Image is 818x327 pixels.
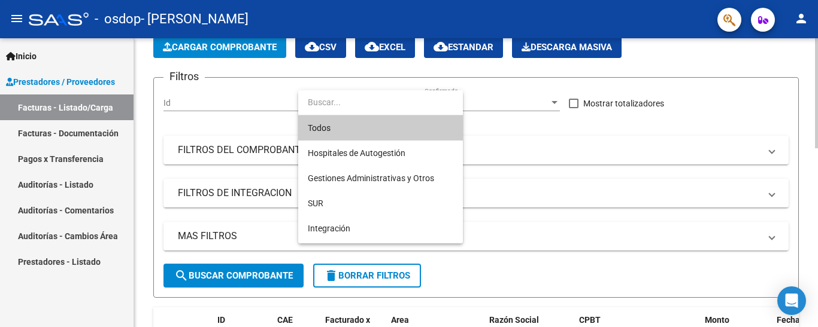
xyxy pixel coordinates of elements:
[308,198,323,208] span: SUR
[298,89,463,114] input: dropdown search
[308,115,453,140] span: Todos
[777,286,806,315] div: Open Intercom Messenger
[308,148,405,158] span: Hospitales de Autogestión
[308,173,434,183] span: Gestiones Administrativas y Otros
[308,224,350,233] span: Integración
